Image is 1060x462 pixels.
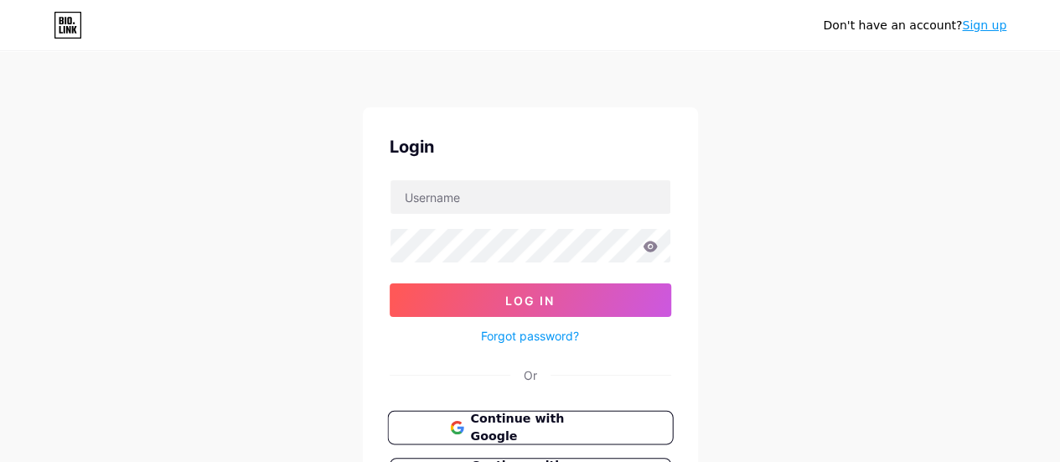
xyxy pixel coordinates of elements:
span: Log In [505,293,555,308]
a: Continue with Google [390,411,671,444]
div: Login [390,134,671,159]
span: Continue with Google [470,410,610,446]
div: Don't have an account? [823,17,1006,34]
a: Sign up [962,18,1006,32]
div: Or [524,366,537,384]
button: Log In [390,283,671,317]
input: Username [390,180,670,214]
button: Continue with Google [387,411,673,445]
a: Forgot password? [481,327,579,345]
